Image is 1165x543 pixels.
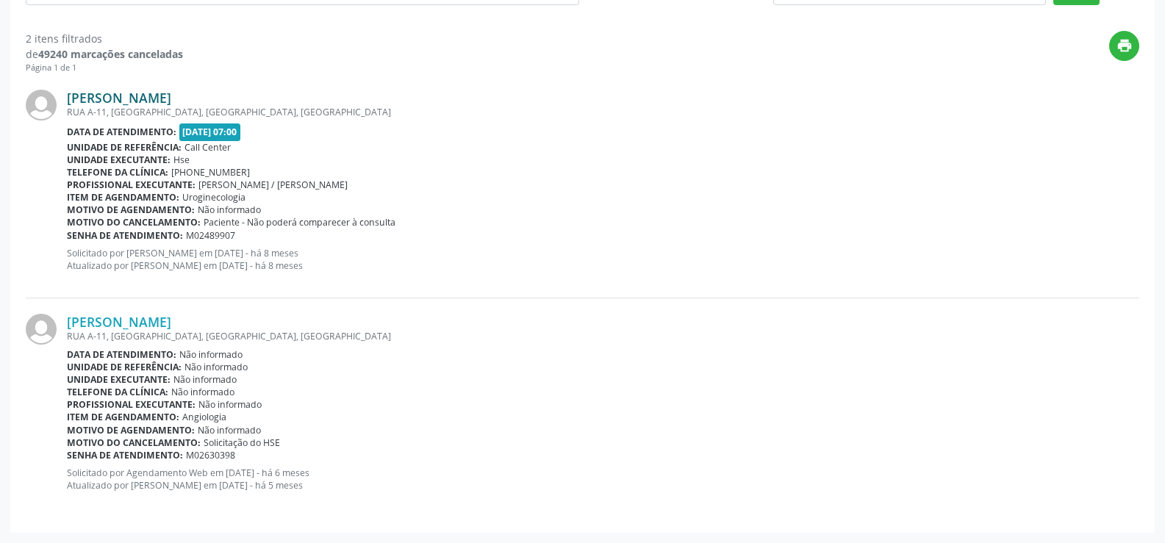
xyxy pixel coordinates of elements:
[171,166,250,179] span: [PHONE_NUMBER]
[67,106,1139,118] div: RUA A-11, [GEOGRAPHIC_DATA], [GEOGRAPHIC_DATA], [GEOGRAPHIC_DATA]
[173,373,237,386] span: Não informado
[67,361,182,373] b: Unidade de referência:
[179,123,241,140] span: [DATE] 07:00
[171,386,234,398] span: Não informado
[204,436,280,449] span: Solicitação do HSE
[1109,31,1139,61] button: print
[67,424,195,436] b: Motivo de agendamento:
[67,348,176,361] b: Data de atendimento:
[67,179,196,191] b: Profissional executante:
[26,62,183,74] div: Página 1 de 1
[67,398,196,411] b: Profissional executante:
[184,141,231,154] span: Call Center
[67,373,171,386] b: Unidade executante:
[204,216,395,229] span: Paciente - Não poderá comparecer à consulta
[67,449,183,461] b: Senha de atendimento:
[67,436,201,449] b: Motivo do cancelamento:
[173,154,190,166] span: Hse
[184,361,248,373] span: Não informado
[67,330,1139,342] div: RUA A-11, [GEOGRAPHIC_DATA], [GEOGRAPHIC_DATA], [GEOGRAPHIC_DATA]
[67,141,182,154] b: Unidade de referência:
[182,191,245,204] span: Uroginecologia
[67,126,176,138] b: Data de atendimento:
[198,398,262,411] span: Não informado
[67,204,195,216] b: Motivo de agendamento:
[182,411,226,423] span: Angiologia
[67,90,171,106] a: [PERSON_NAME]
[38,47,183,61] strong: 49240 marcações canceladas
[179,348,243,361] span: Não informado
[198,204,261,216] span: Não informado
[26,31,183,46] div: 2 itens filtrados
[67,166,168,179] b: Telefone da clínica:
[198,179,348,191] span: [PERSON_NAME] / [PERSON_NAME]
[67,386,168,398] b: Telefone da clínica:
[186,449,235,461] span: M02630398
[67,467,1139,492] p: Solicitado por Agendamento Web em [DATE] - há 6 meses Atualizado por [PERSON_NAME] em [DATE] - há...
[26,46,183,62] div: de
[67,247,1139,272] p: Solicitado por [PERSON_NAME] em [DATE] - há 8 meses Atualizado por [PERSON_NAME] em [DATE] - há 8...
[67,314,171,330] a: [PERSON_NAME]
[67,191,179,204] b: Item de agendamento:
[67,216,201,229] b: Motivo do cancelamento:
[26,314,57,345] img: img
[198,424,261,436] span: Não informado
[67,154,171,166] b: Unidade executante:
[67,229,183,242] b: Senha de atendimento:
[67,411,179,423] b: Item de agendamento:
[26,90,57,121] img: img
[1116,37,1133,54] i: print
[186,229,235,242] span: M02489907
